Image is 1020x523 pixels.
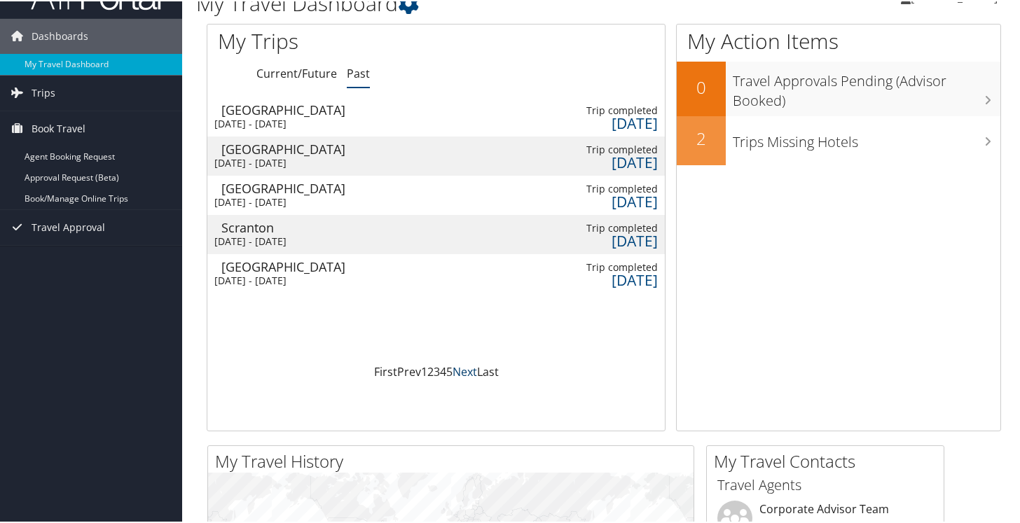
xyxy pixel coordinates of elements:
[397,363,421,378] a: Prev
[221,220,512,232] div: Scranton
[446,363,453,378] a: 5
[677,60,1000,114] a: 0Travel Approvals Pending (Advisor Booked)
[427,363,434,378] a: 2
[347,64,370,80] a: Past
[555,194,658,207] div: [DATE]
[221,181,512,193] div: [GEOGRAPHIC_DATA]
[555,116,658,128] div: [DATE]
[32,110,85,145] span: Book Travel
[214,116,505,129] div: [DATE] - [DATE]
[214,155,505,168] div: [DATE] - [DATE]
[214,273,505,286] div: [DATE] - [DATE]
[677,74,726,98] h2: 0
[555,260,658,272] div: Trip completed
[221,102,512,115] div: [GEOGRAPHIC_DATA]
[733,63,1000,109] h3: Travel Approvals Pending (Advisor Booked)
[717,474,933,494] h3: Travel Agents
[477,363,499,378] a: Last
[214,234,505,246] div: [DATE] - [DATE]
[677,115,1000,164] a: 2Trips Missing Hotels
[677,125,726,149] h2: 2
[555,142,658,155] div: Trip completed
[733,124,1000,151] h3: Trips Missing Hotels
[555,155,658,167] div: [DATE]
[440,363,446,378] a: 4
[421,363,427,378] a: 1
[32,18,88,53] span: Dashboards
[215,448,694,472] h2: My Travel History
[434,363,440,378] a: 3
[221,259,512,272] div: [GEOGRAPHIC_DATA]
[32,209,105,244] span: Travel Approval
[256,64,337,80] a: Current/Future
[555,103,658,116] div: Trip completed
[32,74,55,109] span: Trips
[374,363,397,378] a: First
[221,141,512,154] div: [GEOGRAPHIC_DATA]
[555,221,658,233] div: Trip completed
[555,181,658,194] div: Trip completed
[453,363,477,378] a: Next
[714,448,944,472] h2: My Travel Contacts
[555,272,658,285] div: [DATE]
[214,195,505,207] div: [DATE] - [DATE]
[555,233,658,246] div: [DATE]
[677,25,1000,55] h1: My Action Items
[218,25,464,55] h1: My Trips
